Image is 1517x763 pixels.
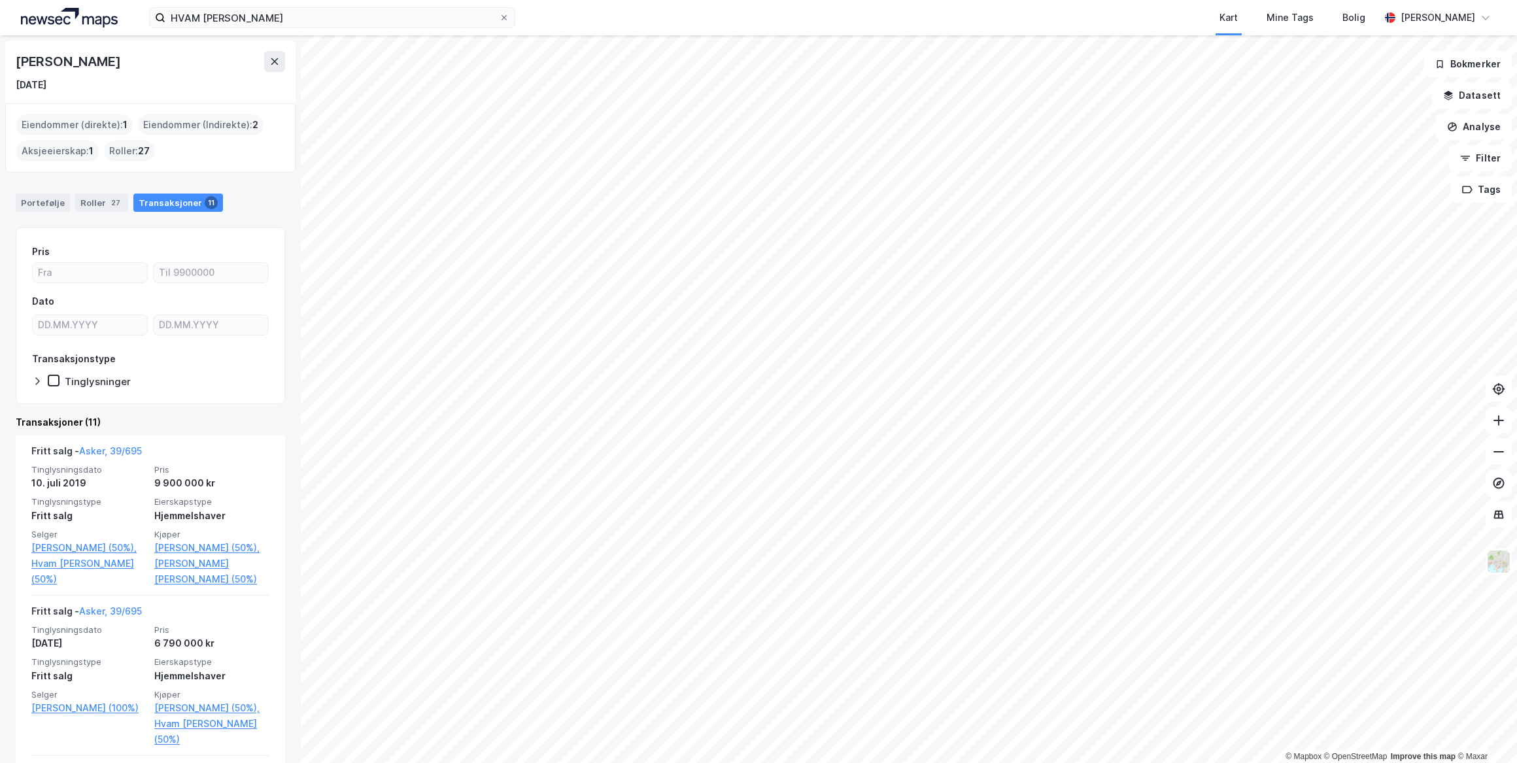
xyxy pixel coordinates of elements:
[1452,700,1517,763] iframe: Chat Widget
[154,315,268,335] input: DD.MM.YYYY
[133,194,223,212] div: Transaksjoner
[154,656,269,668] span: Eierskapstype
[79,605,142,617] a: Asker, 39/695
[154,624,269,636] span: Pris
[1391,752,1456,761] a: Improve this map
[32,244,50,260] div: Pris
[31,656,146,668] span: Tinglysningstype
[104,141,155,161] div: Roller :
[154,496,269,507] span: Eierskapstype
[31,540,146,556] a: [PERSON_NAME] (50%),
[65,375,131,388] div: Tinglysninger
[31,529,146,540] span: Selger
[79,445,142,456] a: Asker, 39/695
[1432,82,1512,109] button: Datasett
[138,114,264,135] div: Eiendommer (Indirekte) :
[154,556,269,587] a: [PERSON_NAME] [PERSON_NAME] (50%)
[154,716,269,747] a: Hvam [PERSON_NAME] (50%)
[75,194,128,212] div: Roller
[1423,51,1512,77] button: Bokmerker
[165,8,499,27] input: Søk på adresse, matrikkel, gårdeiere, leietakere eller personer
[31,556,146,587] a: Hvam [PERSON_NAME] (50%)
[252,117,258,133] span: 2
[31,636,146,651] div: [DATE]
[1324,752,1388,761] a: OpenStreetMap
[123,117,128,133] span: 1
[154,540,269,556] a: [PERSON_NAME] (50%),
[154,464,269,475] span: Pris
[31,689,146,700] span: Selger
[31,464,146,475] span: Tinglysningsdato
[154,475,269,491] div: 9 900 000 kr
[205,196,218,209] div: 11
[33,263,147,282] input: Fra
[16,194,70,212] div: Portefølje
[31,496,146,507] span: Tinglysningstype
[154,529,269,540] span: Kjøper
[154,668,269,684] div: Hjemmelshaver
[1342,10,1365,25] div: Bolig
[31,603,142,624] div: Fritt salg -
[32,351,116,367] div: Transaksjonstype
[1452,700,1517,763] div: Kontrollprogram for chat
[32,294,54,309] div: Dato
[31,443,142,464] div: Fritt salg -
[1286,752,1321,761] a: Mapbox
[16,77,46,93] div: [DATE]
[31,624,146,636] span: Tinglysningsdato
[154,636,269,651] div: 6 790 000 kr
[109,196,123,209] div: 27
[16,141,99,161] div: Aksjeeierskap :
[1436,114,1512,140] button: Analyse
[1267,10,1314,25] div: Mine Tags
[16,415,285,430] div: Transaksjoner (11)
[154,508,269,524] div: Hjemmelshaver
[31,668,146,684] div: Fritt salg
[1451,177,1512,203] button: Tags
[1486,549,1511,574] img: Z
[33,315,147,335] input: DD.MM.YYYY
[31,475,146,491] div: 10. juli 2019
[138,143,150,159] span: 27
[16,51,123,72] div: [PERSON_NAME]
[89,143,94,159] span: 1
[21,8,118,27] img: logo.a4113a55bc3d86da70a041830d287a7e.svg
[1219,10,1238,25] div: Kart
[16,114,133,135] div: Eiendommer (direkte) :
[154,689,269,700] span: Kjøper
[154,700,269,716] a: [PERSON_NAME] (50%),
[31,700,146,716] a: [PERSON_NAME] (100%)
[31,508,146,524] div: Fritt salg
[1449,145,1512,171] button: Filter
[154,263,268,282] input: Til 9900000
[1401,10,1475,25] div: [PERSON_NAME]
